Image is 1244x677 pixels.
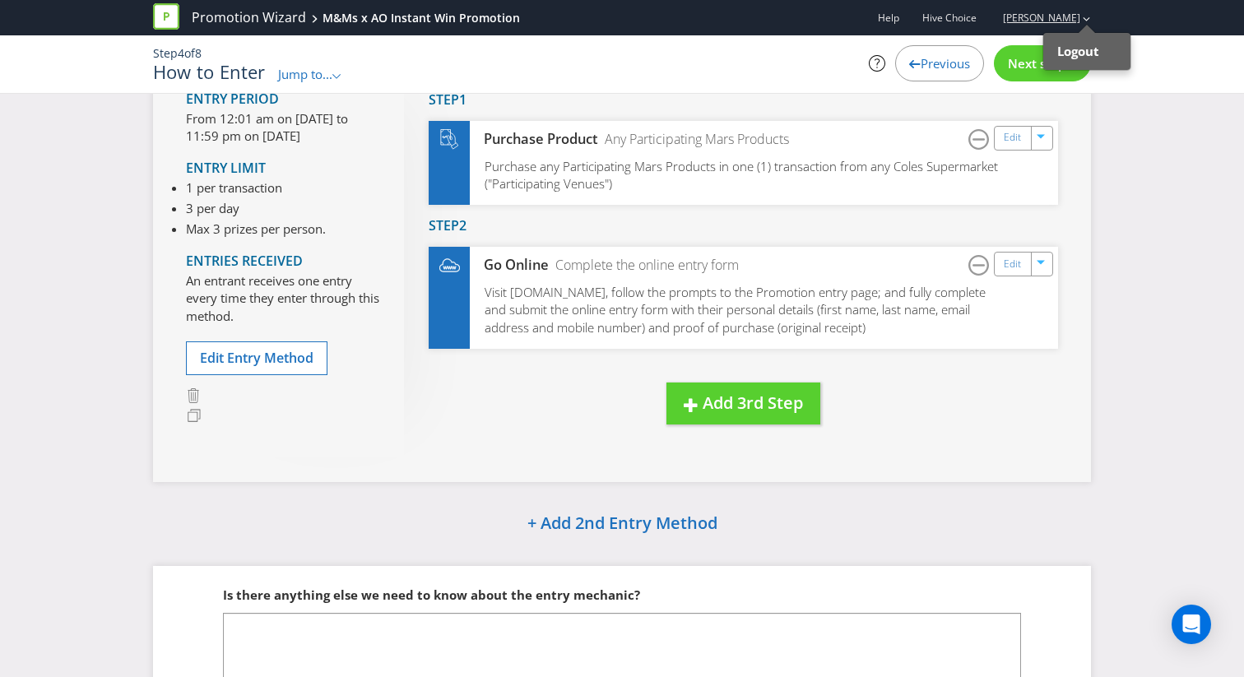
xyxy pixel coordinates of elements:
[200,349,313,367] span: Edit Entry Method
[186,220,326,238] li: Max 3 prizes per person.
[921,55,970,72] span: Previous
[485,158,998,192] span: Purchase any Participating Mars Products in one (1) transaction from any Coles Supermarket ("Part...
[153,45,178,61] span: Step
[1008,55,1065,72] span: Next step
[278,66,332,82] span: Jump to...
[186,254,379,269] h4: Entries Received
[666,383,820,424] button: Add 3rd Step
[485,284,986,336] span: Visit [DOMAIN_NAME], follow the prompts to the Promotion entry page; and fully complete and submi...
[703,392,803,414] span: Add 3rd Step
[878,11,899,25] a: Help
[1004,255,1021,274] a: Edit
[192,8,306,27] a: Promotion Wizard
[549,256,739,275] div: Complete the online entry form
[429,216,459,234] span: Step
[470,256,549,275] div: Go Online
[184,45,195,61] span: of
[1057,43,1099,59] strong: Logout
[186,200,326,217] li: 3 per day
[223,587,640,603] span: Is there anything else we need to know about the entry mechanic?
[1004,128,1021,147] a: Edit
[598,130,789,149] div: Any Participating Mars Products
[186,272,379,325] p: An entrant receives one entry every time they enter through this method.
[186,110,379,146] p: From 12:01 am on [DATE] to 11:59 pm on [DATE]
[459,216,466,234] span: 2
[922,11,977,25] span: Hive Choice
[186,179,326,197] li: 1 per transaction
[1172,605,1211,644] div: Open Intercom Messenger
[186,341,327,375] button: Edit Entry Method
[195,45,202,61] span: 8
[323,10,520,26] div: M&Ms x AO Instant Win Promotion
[186,159,266,177] span: Entry Limit
[178,45,184,61] span: 4
[153,62,266,81] h1: How to Enter
[470,130,598,149] div: Purchase Product
[485,507,759,542] button: + Add 2nd Entry Method
[986,11,1080,25] a: [PERSON_NAME]
[527,512,717,534] span: + Add 2nd Entry Method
